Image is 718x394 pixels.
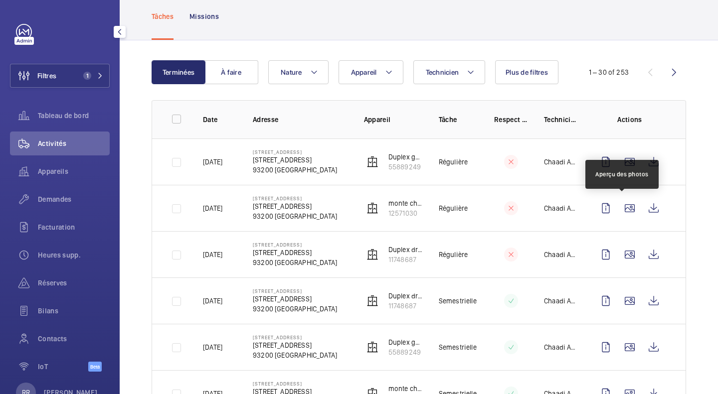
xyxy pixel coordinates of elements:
[544,115,578,125] p: Technicien
[37,71,56,81] span: Filtres
[388,255,423,264] p: 11748687
[268,60,329,84] button: Nature
[38,138,110,148] span: Activités
[388,152,423,162] p: Duplex gauche
[544,203,578,213] p: Chaadi Arabat
[364,115,423,125] p: Appareil
[388,208,423,218] p: 12571030
[203,342,222,352] p: [DATE]
[495,60,558,84] button: Plus de filtres
[38,166,110,176] span: Appareils
[253,248,337,258] p: [STREET_ADDRESS]
[253,350,337,360] p: 93200 [GEOGRAPHIC_DATA]
[439,203,468,213] p: Régulière
[388,291,423,301] p: Duplex droite
[281,68,302,76] span: Nature
[152,60,205,84] button: Terminées
[594,115,666,125] p: Actions
[38,111,110,121] span: Tableau de bord
[339,60,403,84] button: Appareil
[203,203,222,213] p: [DATE]
[88,362,102,372] span: Beta
[589,67,629,77] div: 1 – 30 of 253
[388,384,423,394] p: monte charge
[426,68,459,76] span: Technicien
[351,68,377,76] span: Appareil
[366,295,378,307] img: elevator.svg
[203,115,237,125] p: Date
[253,288,337,294] p: [STREET_ADDRESS]
[544,342,578,352] p: Chaadi Arabat
[388,198,423,208] p: monte charge
[253,155,337,165] p: [STREET_ADDRESS]
[253,211,337,221] p: 93200 [GEOGRAPHIC_DATA]
[253,304,337,314] p: 93200 [GEOGRAPHIC_DATA]
[388,337,423,347] p: Duplex gauche
[38,250,110,260] span: Heures supp.
[366,202,378,214] img: elevator.svg
[388,347,423,357] p: 55889249
[595,170,649,179] div: Aperçu des photos
[38,362,88,372] span: IoT
[506,68,548,76] span: Plus de filtres
[38,278,110,288] span: Réserves
[253,258,337,267] p: 93200 [GEOGRAPHIC_DATA]
[253,115,348,125] p: Adresse
[253,334,337,340] p: [STREET_ADDRESS]
[38,334,110,344] span: Contacts
[366,341,378,353] img: elevator.svg
[152,11,174,21] p: Tâches
[439,296,477,306] p: Semestrielle
[203,250,222,260] p: [DATE]
[253,242,337,248] p: [STREET_ADDRESS]
[366,156,378,168] img: elevator.svg
[494,115,528,125] p: Respect délai
[38,222,110,232] span: Facturation
[83,72,91,80] span: 1
[38,306,110,316] span: Bilans
[253,195,337,201] p: [STREET_ADDRESS]
[544,157,578,167] p: Chaadi Arabat
[253,340,337,350] p: [STREET_ADDRESS]
[544,296,578,306] p: Chaadi Arabat
[439,250,468,260] p: Régulière
[439,157,468,167] p: Régulière
[388,162,423,172] p: 55889249
[253,294,337,304] p: [STREET_ADDRESS]
[204,60,258,84] button: À faire
[38,194,110,204] span: Demandes
[439,342,477,352] p: Semestrielle
[366,249,378,261] img: elevator.svg
[189,11,219,21] p: Missions
[388,301,423,311] p: 11748687
[253,381,337,387] p: [STREET_ADDRESS]
[253,201,337,211] p: [STREET_ADDRESS]
[203,296,222,306] p: [DATE]
[253,165,337,175] p: 93200 [GEOGRAPHIC_DATA]
[253,149,337,155] p: [STREET_ADDRESS]
[388,245,423,255] p: Duplex droite
[439,115,478,125] p: Tâche
[544,250,578,260] p: Chaadi Arabat
[10,64,110,88] button: Filtres1
[203,157,222,167] p: [DATE]
[413,60,486,84] button: Technicien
